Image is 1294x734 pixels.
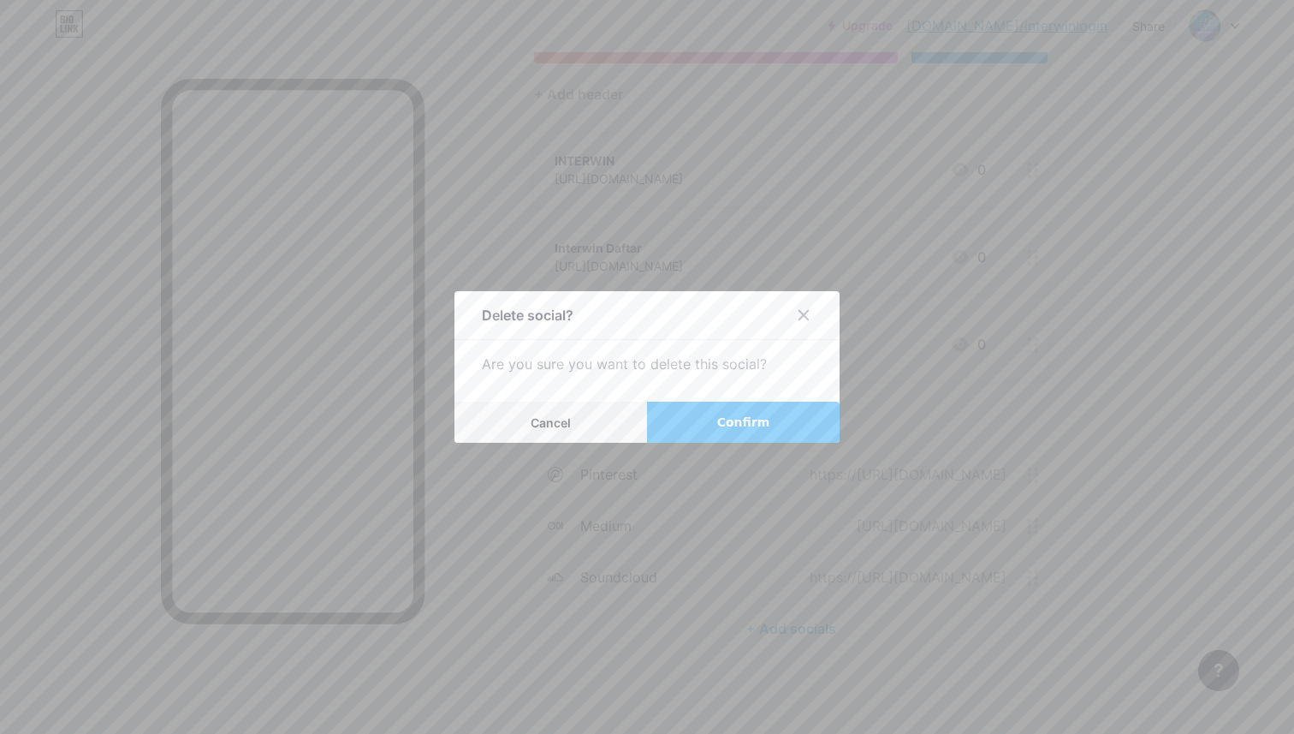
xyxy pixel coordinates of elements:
div: Are you sure you want to delete this social? [482,354,812,374]
button: Confirm [647,402,840,443]
div: Delete social? [482,305,573,325]
span: Confirm [717,414,770,432]
span: Cancel [531,415,571,430]
button: Cancel [454,402,647,443]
